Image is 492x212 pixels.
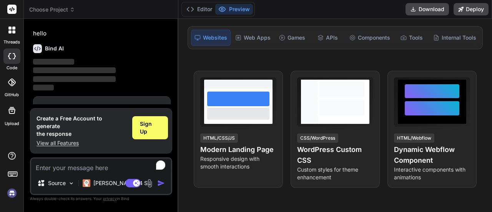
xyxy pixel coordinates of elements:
[297,166,373,181] p: Custom styles for theme enhancement
[33,59,74,65] span: ‌
[311,30,344,46] div: APIs
[275,30,309,46] div: Games
[37,115,126,138] h1: Create a Free Account to generate the response
[83,179,90,187] img: Claude 4 Sonnet
[37,139,126,147] p: View all Features
[297,144,373,166] h4: WordPress Custom CSS
[200,134,238,143] div: HTML/CSS/JS
[7,65,17,71] label: code
[395,30,429,46] div: Tools
[215,4,253,15] button: Preview
[68,180,75,187] img: Pick Models
[33,85,54,90] span: ‌
[3,39,20,45] label: threads
[346,30,393,46] div: Components
[33,76,116,82] span: ‌
[30,195,172,202] p: Always double-check its answers. Your in Bind
[200,144,276,155] h4: Modern Landing Page
[454,3,489,15] button: Deploy
[183,4,215,15] button: Editor
[5,92,19,98] label: GitHub
[406,3,449,15] button: Download
[45,45,64,52] h6: Bind AI
[394,166,470,181] p: Interactive components with animations
[430,30,479,46] div: Internal Tools
[140,120,160,135] span: Sign Up
[93,179,151,187] p: [PERSON_NAME] 4 S..
[394,144,470,166] h4: Dynamic Webflow Component
[394,134,434,143] div: HTML/Webflow
[103,196,117,201] span: privacy
[33,29,171,38] p: hello
[33,67,116,73] span: ‌
[5,187,18,200] img: signin
[157,179,165,187] img: icon
[29,6,75,13] span: Choose Project
[232,30,274,46] div: Web Apps
[40,103,126,126] h1: Create a Free Account to generate the response
[191,30,231,46] div: Websites
[145,179,154,188] img: attachment
[5,120,19,127] label: Upload
[48,179,66,187] p: Source
[297,134,338,143] div: CSS/WordPress
[31,159,171,172] textarea: To enrich screen reader interactions, please activate Accessibility in Grammarly extension settings
[200,155,276,170] p: Responsive design with smooth interactions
